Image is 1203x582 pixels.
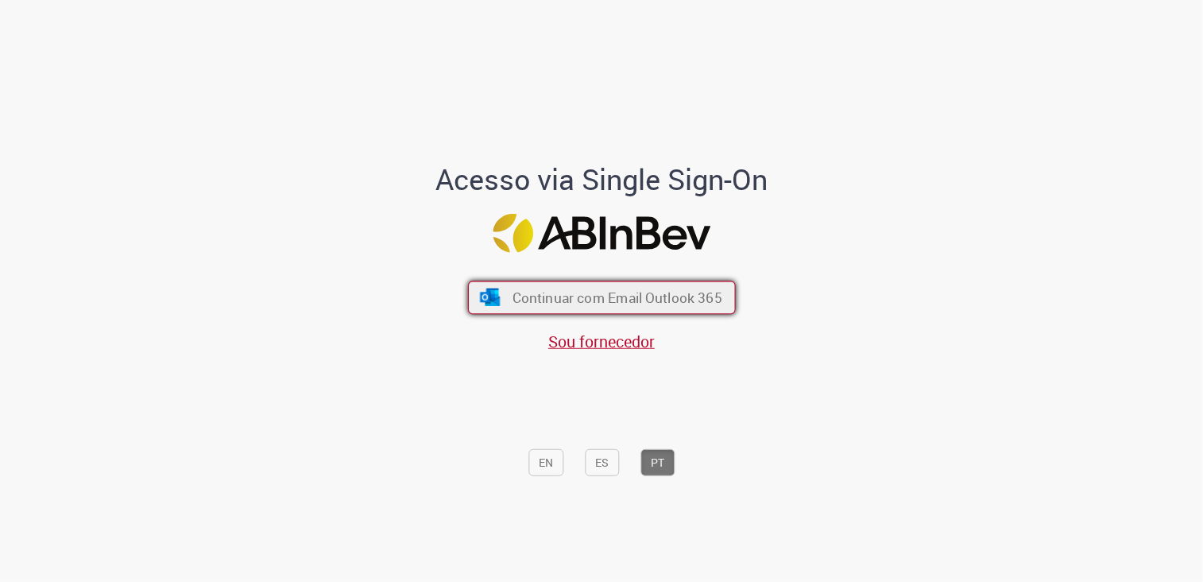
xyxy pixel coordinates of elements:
[585,449,619,476] button: ES
[640,449,675,476] button: PT
[548,331,655,352] a: Sou fornecedor
[512,289,721,307] span: Continuar com Email Outlook 365
[493,214,710,253] img: Logo ABInBev
[478,289,501,306] img: ícone Azure/Microsoft 360
[381,164,822,196] h1: Acesso via Single Sign-On
[528,449,563,476] button: EN
[468,281,736,315] button: ícone Azure/Microsoft 360 Continuar com Email Outlook 365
